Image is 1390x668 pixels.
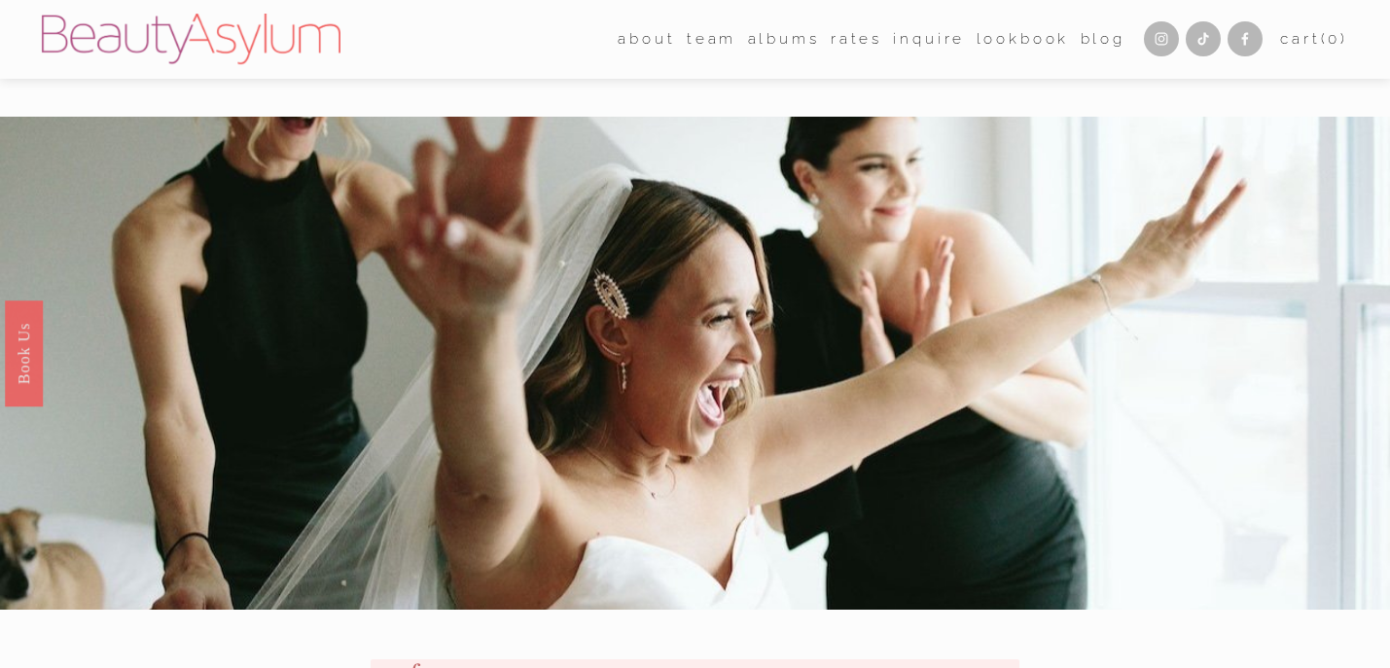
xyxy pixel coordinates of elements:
a: albums [748,24,820,54]
a: TikTok [1186,21,1221,56]
a: folder dropdown [618,24,675,54]
a: Cart(0) [1280,26,1348,53]
a: Book Us [5,299,43,405]
a: Instagram [1144,21,1179,56]
span: about [618,26,675,53]
a: Rates [831,24,882,54]
span: ( ) [1321,30,1348,48]
span: 0 [1328,30,1340,48]
span: team [687,26,736,53]
img: Beauty Asylum | Bridal Hair &amp; Makeup Charlotte &amp; Atlanta [42,14,340,64]
a: Inquire [893,24,965,54]
a: folder dropdown [687,24,736,54]
a: Blog [1081,24,1125,54]
a: Lookbook [977,24,1070,54]
a: Facebook [1228,21,1263,56]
